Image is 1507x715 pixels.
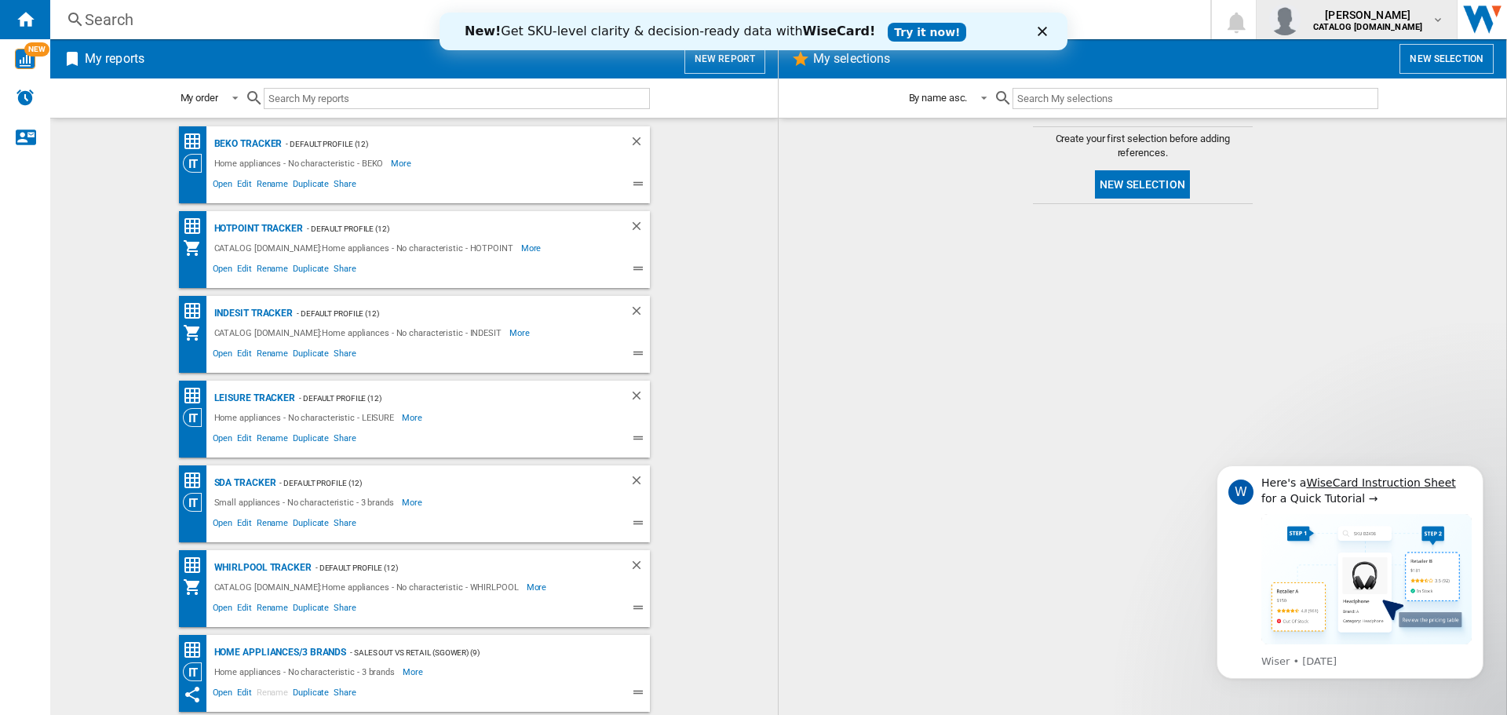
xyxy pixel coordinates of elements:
[210,177,235,195] span: Open
[82,44,148,74] h2: My reports
[235,431,254,450] span: Edit
[290,431,331,450] span: Duplicate
[331,261,359,280] span: Share
[290,600,331,619] span: Duplicate
[629,219,650,239] div: Delete
[16,88,35,107] img: alerts-logo.svg
[290,261,331,280] span: Duplicate
[210,239,521,257] div: CATALOG [DOMAIN_NAME]:Home appliances - No characteristic - HOTPOINT
[210,493,402,512] div: Small appliances - No characteristic - 3 brands
[264,88,650,109] input: Search My reports
[235,600,254,619] span: Edit
[183,132,210,151] div: Price Matrix
[295,389,597,408] div: - Default profile (12)
[235,685,254,704] span: Edit
[290,177,331,195] span: Duplicate
[183,685,202,704] ng-md-icon: This report has been shared with you
[183,301,210,321] div: Price Matrix
[331,600,359,619] span: Share
[629,389,650,408] div: Delete
[183,662,210,681] div: Category View
[254,261,290,280] span: Rename
[210,304,294,323] div: Indesit Tracker
[331,431,359,450] span: Share
[210,134,283,154] div: BEKO Tracker
[303,219,598,239] div: - Default profile (12)
[909,92,968,104] div: By name asc.
[346,643,618,662] div: - Sales Out Vs Retail (sgower) (9)
[210,516,235,534] span: Open
[1313,22,1422,32] b: CATALOG [DOMAIN_NAME]
[183,154,210,173] div: Category View
[331,177,359,195] span: Share
[629,304,650,323] div: Delete
[254,685,290,704] span: Rename
[235,177,254,195] span: Edit
[210,323,509,342] div: CATALOG [DOMAIN_NAME]:Home appliances - No characteristic - INDESIT
[1269,4,1301,35] img: profile.jpg
[290,685,331,704] span: Duplicate
[391,154,414,173] span: More
[254,346,290,365] span: Rename
[290,346,331,365] span: Duplicate
[402,408,425,427] span: More
[293,304,597,323] div: - Default profile (12)
[282,134,597,154] div: - Default profile (12)
[210,431,235,450] span: Open
[331,346,359,365] span: Share
[810,44,893,74] h2: My selections
[85,9,1169,31] div: Search
[290,516,331,534] span: Duplicate
[521,239,544,257] span: More
[235,516,254,534] span: Edit
[1399,44,1494,74] button: New selection
[1313,7,1422,23] span: [PERSON_NAME]
[210,261,235,280] span: Open
[183,239,210,257] div: My Assortment
[629,134,650,154] div: Delete
[254,177,290,195] span: Rename
[210,662,403,681] div: Home appliances - No characteristic - 3 brands
[181,92,218,104] div: My order
[210,643,347,662] div: Home appliances/3 brands
[629,558,650,578] div: Delete
[183,386,210,406] div: Price Matrix
[183,408,210,427] div: Category View
[210,346,235,365] span: Open
[210,578,527,596] div: CATALOG [DOMAIN_NAME]:Home appliances - No characteristic - WHIRLPOOL
[24,42,49,57] span: NEW
[183,640,210,660] div: Price Matrix
[210,685,235,704] span: Open
[210,408,403,427] div: Home appliances - No characteristic - LEISURE
[402,493,425,512] span: More
[254,431,290,450] span: Rename
[183,323,210,342] div: My Assortment
[1013,88,1377,109] input: Search My selections
[254,600,290,619] span: Rename
[210,558,312,578] div: Whirlpool Tracker
[183,471,210,491] div: Price Matrix
[509,323,532,342] span: More
[15,49,35,69] img: wise-card.svg
[684,44,765,74] button: New report
[210,154,392,173] div: Home appliances - No characteristic - BEKO
[183,493,210,512] div: Category View
[183,556,210,575] div: Price Matrix
[254,516,290,534] span: Rename
[331,516,359,534] span: Share
[312,558,598,578] div: - Default profile (12)
[440,13,1067,50] iframe: Intercom live chat banner
[403,662,425,681] span: More
[235,346,254,365] span: Edit
[210,473,276,493] div: SDA Tracker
